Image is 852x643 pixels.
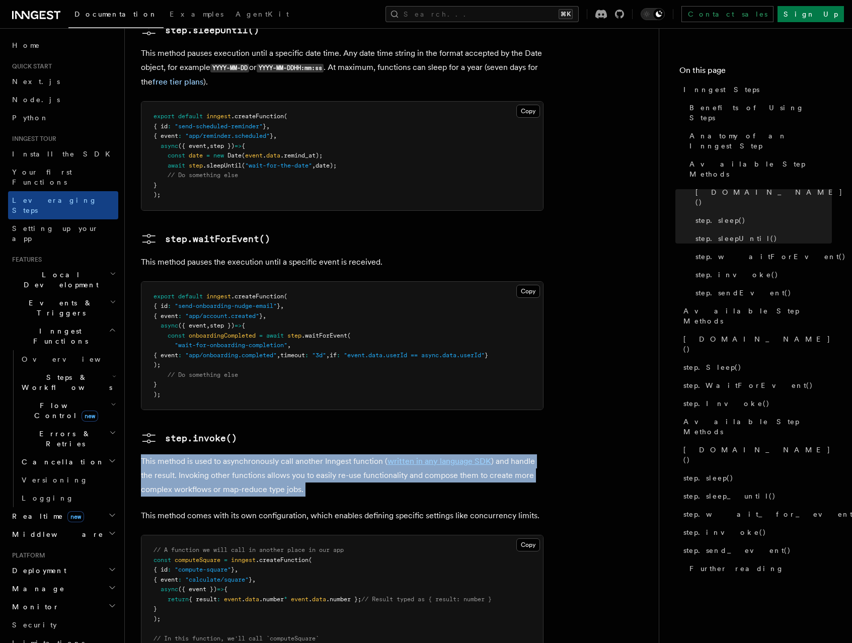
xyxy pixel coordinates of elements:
[679,64,832,81] h4: On this page
[8,145,118,163] a: Install the SDK
[8,266,118,294] button: Local Development
[681,6,773,22] a: Contact sales
[344,352,485,359] span: "event.data.userId == async.data.userId"
[683,473,734,483] span: step.sleep()
[153,566,168,573] span: { id
[291,596,308,603] span: event
[679,441,832,469] a: [DOMAIN_NAME]()
[178,586,217,593] span: ({ event })
[691,211,832,229] a: step.sleep()
[277,352,280,359] span: ,
[679,394,832,413] a: step.Invoke()
[189,332,256,339] span: onboardingCompleted
[326,596,361,603] span: .number };
[206,152,210,159] span: =
[273,132,277,139] span: ,
[153,391,161,398] span: );
[683,85,759,95] span: Inngest Steps
[67,511,84,522] span: new
[330,352,337,359] span: if
[679,376,832,394] a: step.WaitForEvent()
[185,312,259,319] span: "app/account.created"
[280,302,284,309] span: ,
[165,23,259,37] pre: step.sleepUntil()
[287,342,291,349] span: ,
[141,46,544,89] p: This method pauses execution until a specific date time. Any date time string in the format accep...
[8,62,52,70] span: Quick start
[231,566,235,573] span: }
[683,306,832,326] span: Available Step Methods
[266,332,284,339] span: await
[185,576,249,583] span: "calculate/square"
[175,556,220,564] span: computeSquare
[22,355,125,363] span: Overview
[242,162,245,169] span: (
[316,162,337,169] span: date);
[8,91,118,109] a: Node.js
[308,596,312,603] span: .
[168,123,171,130] span: :
[224,586,227,593] span: {
[683,445,832,465] span: [DOMAIN_NAME]()
[287,332,301,339] span: step
[153,182,157,189] span: }
[168,302,171,309] span: :
[685,99,832,127] a: Benefits of Using Steps
[683,545,791,555] span: step.send_event()
[210,142,235,149] span: step })
[337,352,340,359] span: :
[231,556,256,564] span: inngest
[18,400,111,421] span: Flow Control
[695,187,843,207] span: [DOMAIN_NAME]()
[12,77,60,86] span: Next.js
[12,150,116,158] span: Install the SDK
[8,561,118,580] button: Deployment
[12,224,99,243] span: Setting up your app
[18,457,105,467] span: Cancellation
[224,556,227,564] span: =
[22,476,88,484] span: Versioning
[8,529,104,539] span: Middleware
[683,398,770,409] span: step.Invoke()
[153,132,178,139] span: { event
[224,596,242,603] span: event
[242,142,245,149] span: {
[8,551,45,559] span: Platform
[695,215,746,225] span: step.sleep()
[18,368,118,396] button: Steps & Workflows
[252,576,256,583] span: ,
[153,576,178,583] span: { event
[8,72,118,91] a: Next.js
[685,155,832,183] a: Available Step Methods
[168,566,171,573] span: :
[227,152,242,159] span: Date
[153,556,171,564] span: const
[312,596,326,603] span: data
[679,523,832,541] a: step.invoke()
[210,64,249,72] code: YYYY-MM-DD
[308,556,312,564] span: (
[18,453,118,471] button: Cancellation
[168,371,238,378] span: // Do something else
[161,586,178,593] span: async
[277,302,280,309] span: }
[8,584,65,594] span: Manage
[8,256,42,264] span: Features
[8,298,110,318] span: Events & Triggers
[689,103,832,123] span: Benefits of Using Steps
[249,576,252,583] span: }
[695,233,778,244] span: step.sleepUntil()
[8,109,118,127] a: Python
[206,322,210,329] span: ,
[691,248,832,266] a: step.waitForEvent()
[12,40,40,50] span: Home
[18,425,118,453] button: Errors & Retries
[312,352,326,359] span: "3d"
[178,322,206,329] span: ({ event
[141,231,270,247] a: step.waitForEvent()
[153,191,161,198] span: );
[153,123,168,130] span: { id
[153,352,178,359] span: { event
[242,152,245,159] span: (
[8,616,118,634] a: Security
